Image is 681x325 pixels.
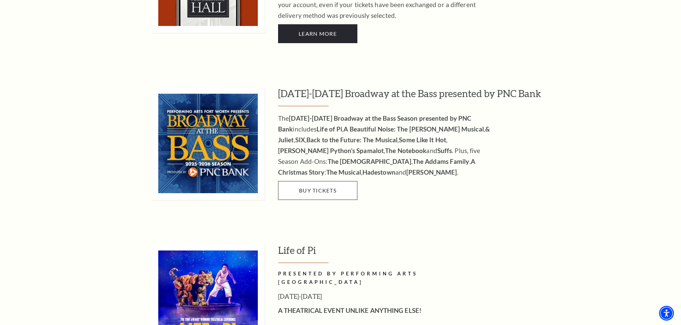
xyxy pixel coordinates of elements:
[328,157,411,165] strong: The [DEMOGRAPHIC_DATA]
[406,168,457,176] strong: [PERSON_NAME]
[306,136,398,144] strong: Back to the Future: The Musical
[299,30,337,37] span: Learn More
[278,181,357,200] a: Buy Tickets
[295,136,305,144] strong: SIX
[278,306,421,314] strong: A THEATRICAL EVENT UNLIKE ANYTHING ELSE!
[278,291,497,302] h3: [DATE]-[DATE]
[278,113,497,178] p: The includes , , , , , , , and . Plus, five Season Add-Ons: , , : , and .
[362,168,396,176] strong: Hadestown
[437,147,452,154] strong: Suffs
[399,136,446,144] strong: Some Like It Hot
[413,157,469,165] strong: The Addams Family
[278,87,550,106] h3: [DATE]-[DATE] Broadway at the Bass presented by PNC Bank
[659,306,674,321] div: Accessibility Menu
[299,187,336,194] span: Buy Tickets
[278,24,357,43] a: Learn More PRESENTED BY PERFORMING ARTS FORT WORTH
[278,125,490,144] strong: & Juliet
[278,157,475,176] strong: A Christmas Story
[317,125,342,133] strong: Life of Pi
[344,125,484,133] strong: A Beautiful Noise: The [PERSON_NAME] Musical
[385,147,426,154] strong: The Notebook
[278,270,497,287] h2: PRESENTED BY PERFORMING ARTS [GEOGRAPHIC_DATA]
[278,244,550,263] h3: Life of Pi
[326,168,361,176] strong: The Musical
[278,147,384,154] strong: [PERSON_NAME] Python’s Spamalot
[152,87,265,200] img: 2025-2026 Broadway at the Bass presented by PNC Bank
[278,114,471,133] strong: presented by PNC Bank
[289,114,417,122] strong: [DATE]-[DATE] Broadway at the Bass Season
